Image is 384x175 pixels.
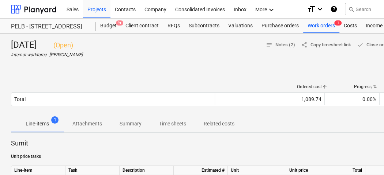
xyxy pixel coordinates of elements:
[298,39,354,51] button: Copy timesheet link
[257,166,311,175] div: Unit price
[11,52,46,58] p: Internal workforce
[266,42,272,48] span: notes
[362,96,376,102] span: 0.00%
[267,5,276,14] i: keyboard_arrow_down
[204,120,234,128] p: Related costs
[348,6,354,12] span: search
[116,20,123,26] span: 9+
[51,116,59,124] span: 1
[121,19,163,33] a: Client contract
[339,19,361,33] a: Costs
[53,41,87,50] p: ( Open )
[218,84,322,89] div: Ordered cost
[159,120,186,128] p: Time sheets
[301,42,308,48] span: share
[328,84,377,89] div: Progress, %
[303,19,339,33] a: Work orders1
[224,19,257,33] a: Valuations
[266,41,295,49] span: Notes (2)
[96,19,121,33] a: Budget9+
[228,166,257,175] div: Unit
[347,140,384,175] iframe: Chat Widget
[316,5,324,13] i: keyboard_arrow_down
[301,41,351,49] span: Copy timesheet link
[11,166,65,175] div: Line-item
[257,19,303,33] a: Purchase orders
[184,19,224,33] a: Subcontracts
[311,166,365,175] div: Total
[357,42,364,48] span: done
[120,166,174,175] div: Description
[11,23,87,31] div: PELB - [STREET_ADDRESS]
[11,39,87,51] div: [DATE]
[163,19,184,33] a: RFQs
[26,120,49,128] p: Line-items
[86,52,87,58] p: -
[330,5,338,13] i: Knowledge base
[14,96,26,102] div: Total
[174,166,228,175] div: Estimated #
[334,20,342,26] span: 1
[72,120,102,128] p: Attachments
[307,5,316,13] i: format_size
[96,19,121,33] div: Budget
[49,52,83,58] p: [PERSON_NAME]
[303,19,339,33] div: Work orders
[65,166,120,175] div: Task
[120,120,142,128] p: Summary
[263,39,298,51] button: Notes (2)
[218,96,321,102] div: 1,089.74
